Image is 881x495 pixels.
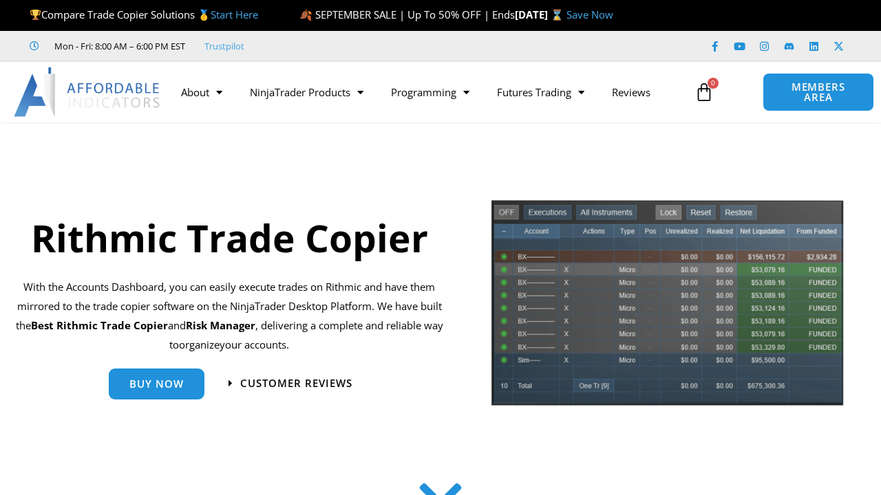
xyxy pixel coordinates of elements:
[598,76,664,108] a: Reviews
[51,38,185,54] span: Mon - Fri: 8:00 AM – 6:00 PM EST
[167,76,687,108] nav: Menu
[240,378,352,388] span: Customer Reviews
[109,368,204,399] a: Buy Now
[129,379,184,389] span: Buy Now
[10,211,449,264] h1: Rithmic Trade Copier
[515,8,566,21] strong: [DATE] ⌛
[236,76,377,108] a: NinjaTrader Products
[483,76,598,108] a: Futures Trading
[229,378,352,388] a: Customer Reviews
[220,338,289,351] span: your accounts.
[490,199,845,415] img: tradecopier | Affordable Indicators – NinjaTrader
[167,76,236,108] a: About
[204,38,244,54] a: Trustpilot
[10,278,449,354] p: With the Accounts Dashboard, you can easily execute trades on Rithmic and have them mirrored to t...
[763,73,874,111] a: MEMBERS AREA
[777,82,860,102] span: MEMBERS AREA
[708,78,719,89] span: 0
[186,318,255,332] strong: Risk Manager
[377,76,483,108] a: Programming
[30,10,41,20] img: 🏆
[30,8,258,21] span: Compare Trade Copier Solutions 🥇
[211,8,258,21] a: Start Here
[299,8,515,21] span: 🍂 SEPTEMBER SALE | Up To 50% OFF | Ends
[566,8,613,21] a: Save Now
[14,67,162,117] img: LogoAI | Affordable Indicators – NinjaTrader
[674,72,734,112] a: 0
[31,318,168,332] strong: Best Rithmic Trade Copier
[179,338,220,351] span: organize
